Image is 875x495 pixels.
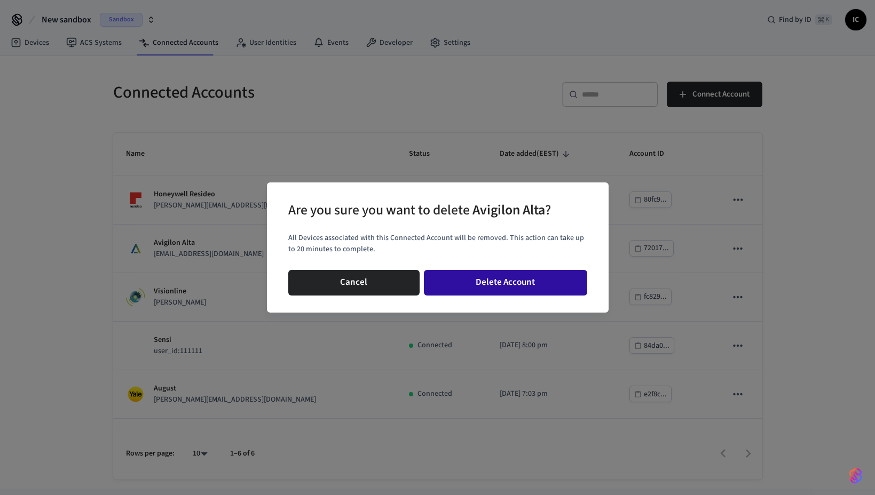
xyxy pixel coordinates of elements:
[424,270,587,296] button: Delete Account
[288,270,420,296] button: Cancel
[849,467,862,484] img: SeamLogoGradient.69752ec5.svg
[288,199,551,221] div: Are you sure you want to delete ?
[288,233,587,255] p: All Devices associated with this Connected Account will be removed. This action can take up to 20...
[472,201,545,220] span: Avigilon Alta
